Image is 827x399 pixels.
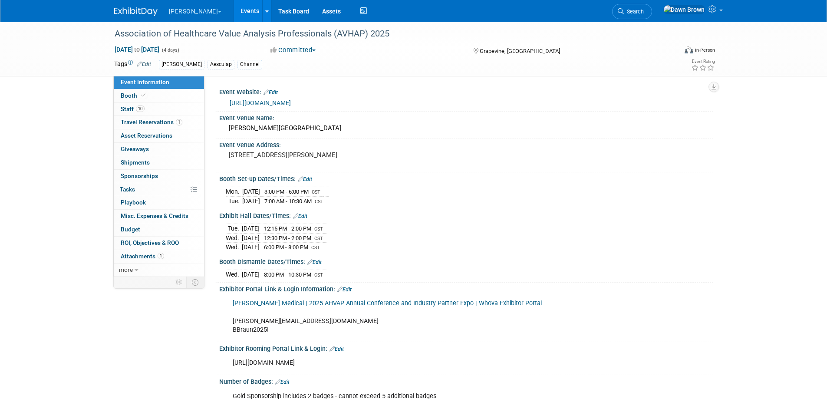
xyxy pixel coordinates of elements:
td: [DATE] [242,224,260,234]
td: [DATE] [242,197,260,206]
div: Event Rating [691,59,715,64]
div: Event Venue Address: [219,138,713,149]
span: ROI, Objectives & ROO [121,239,179,246]
a: [URL][DOMAIN_NAME] [230,99,291,106]
a: Giveaways [114,143,204,156]
span: 8:00 PM - 10:30 PM [264,271,311,278]
span: 6:00 PM - 8:00 PM [264,244,308,251]
span: CST [315,199,323,204]
span: CST [311,245,320,251]
span: [DATE] [DATE] [114,46,160,53]
span: Sponsorships [121,172,158,179]
td: Wed. [226,233,242,243]
span: Grapevine, [GEOGRAPHIC_DATA] [480,48,560,54]
a: Booth [114,89,204,102]
div: Booth Set-up Dates/Times: [219,172,713,184]
div: [PERSON_NAME][GEOGRAPHIC_DATA] [226,122,707,135]
span: Shipments [121,159,150,166]
a: [PERSON_NAME] Medical | 2025 AHVAP Annual Conference and Industry Partner Expo | Whova Exhibitor ... [233,300,542,307]
a: Event Information [114,76,204,89]
a: Edit [337,287,352,293]
span: to [133,46,141,53]
div: [PERSON_NAME][EMAIL_ADDRESS][DOMAIN_NAME] BBraun2025! [227,295,618,338]
img: Format-Inperson.png [685,46,693,53]
div: Association of Healthcare Value Analysis Professionals (AVHAP) 2025 [112,26,664,42]
span: Budget [121,226,140,233]
td: [DATE] [242,233,260,243]
a: Asset Reservations [114,129,204,142]
span: Event Information [121,79,169,86]
span: Booth [121,92,147,99]
span: more [119,266,133,273]
span: CST [314,226,323,232]
span: (4 days) [161,47,179,53]
a: more [114,264,204,277]
div: Channel [237,60,262,69]
pre: [STREET_ADDRESS][PERSON_NAME] [229,151,415,159]
span: 10 [136,106,145,112]
td: [DATE] [242,187,260,197]
td: [DATE] [242,243,260,252]
td: Tue. [226,224,242,234]
span: Tasks [120,186,135,193]
span: 3:00 PM - 6:00 PM [264,188,309,195]
a: Travel Reservations1 [114,116,204,129]
td: [DATE] [242,270,260,279]
div: Number of Badges: [219,375,713,386]
div: In-Person [695,47,715,53]
span: Misc. Expenses & Credits [121,212,188,219]
a: Attachments1 [114,250,204,263]
button: Committed [267,46,319,55]
td: Tags [114,59,151,69]
i: Booth reservation complete [141,93,145,98]
a: Edit [264,89,278,96]
a: Edit [329,346,344,352]
a: Edit [298,176,312,182]
a: Playbook [114,196,204,209]
a: Edit [293,213,307,219]
a: Sponsorships [114,170,204,183]
img: Dawn Brown [663,5,705,14]
a: Edit [307,259,322,265]
span: 1 [176,119,182,125]
div: [URL][DOMAIN_NAME] [227,354,618,372]
span: 12:15 PM - 2:00 PM [264,225,311,232]
a: Edit [137,61,151,67]
span: Staff [121,106,145,112]
a: Search [612,4,652,19]
div: Aesculap [208,60,234,69]
div: [PERSON_NAME] [159,60,204,69]
div: Event Website: [219,86,713,97]
div: Exhibitor Portal Link & Login Information: [219,283,713,294]
span: CST [314,272,323,278]
td: Toggle Event Tabs [186,277,204,288]
a: Staff10 [114,103,204,116]
span: Travel Reservations [121,119,182,125]
a: Edit [275,379,290,385]
span: CST [314,236,323,241]
a: Shipments [114,156,204,169]
span: 12:30 PM - 2:00 PM [264,235,311,241]
a: ROI, Objectives & ROO [114,237,204,250]
span: Search [624,8,644,15]
div: Exhibitor Rooming Portal Link & Login: [219,342,713,353]
span: Asset Reservations [121,132,172,139]
span: CST [312,189,320,195]
td: Wed. [226,243,242,252]
td: Tue. [226,197,242,206]
span: Giveaways [121,145,149,152]
td: Personalize Event Tab Strip [171,277,187,288]
a: Misc. Expenses & Credits [114,210,204,223]
div: Event Format [626,45,715,58]
div: Exhibit Hall Dates/Times: [219,209,713,221]
span: 7:00 AM - 10:30 AM [264,198,312,204]
div: Event Venue Name: [219,112,713,122]
img: ExhibitDay [114,7,158,16]
a: Tasks [114,183,204,196]
a: Budget [114,223,204,236]
span: 1 [158,253,164,259]
span: Playbook [121,199,146,206]
td: Mon. [226,187,242,197]
td: Wed. [226,270,242,279]
span: Attachments [121,253,164,260]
